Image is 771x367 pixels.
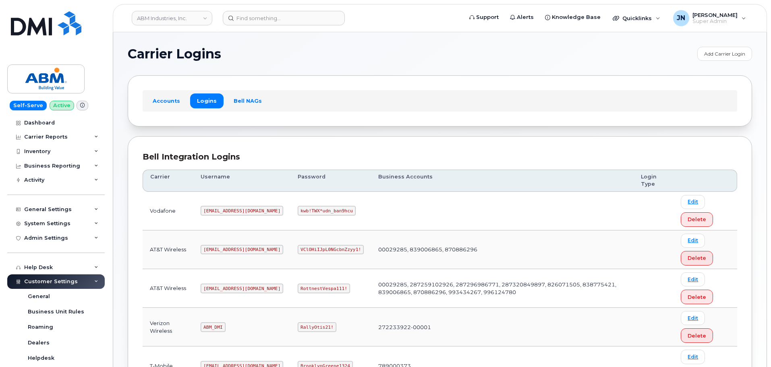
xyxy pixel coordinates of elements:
[681,251,713,265] button: Delete
[681,272,705,286] a: Edit
[688,216,706,223] span: Delete
[371,170,634,192] th: Business Accounts
[681,350,705,364] a: Edit
[681,290,713,304] button: Delete
[201,322,225,332] code: ABM_DMI
[193,170,290,192] th: Username
[681,195,705,209] a: Edit
[143,308,193,346] td: Verizon Wireless
[298,245,364,255] code: VClOHiIJpL0NGcbnZzyy1!
[143,230,193,269] td: AT&T Wireless
[371,269,634,308] td: 00029285, 287259102926, 287296986771, 287320849897, 826071505, 838775421, 839006865, 870886296, 9...
[290,170,371,192] th: Password
[146,93,187,108] a: Accounts
[201,284,283,293] code: [EMAIL_ADDRESS][DOMAIN_NAME]
[143,269,193,308] td: AT&T Wireless
[201,245,283,255] code: [EMAIL_ADDRESS][DOMAIN_NAME]
[697,47,752,61] a: Add Carrier Login
[190,93,224,108] a: Logins
[143,170,193,192] th: Carrier
[371,230,634,269] td: 00029285, 839006865, 870886296
[688,293,706,301] span: Delete
[681,212,713,227] button: Delete
[681,311,705,325] a: Edit
[201,206,283,216] code: [EMAIL_ADDRESS][DOMAIN_NAME]
[634,170,674,192] th: Login Type
[227,93,269,108] a: Bell NAGs
[681,234,705,248] a: Edit
[371,308,634,346] td: 272233922-00001
[143,151,737,163] div: Bell Integration Logins
[143,192,193,230] td: Vodafone
[298,284,350,293] code: RottnestVespa111!
[688,254,706,262] span: Delete
[681,328,713,343] button: Delete
[298,206,355,216] code: kwb!TWX*udn_ban9hcu
[688,332,706,340] span: Delete
[298,322,336,332] code: RallyOtis21!
[128,48,221,60] span: Carrier Logins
